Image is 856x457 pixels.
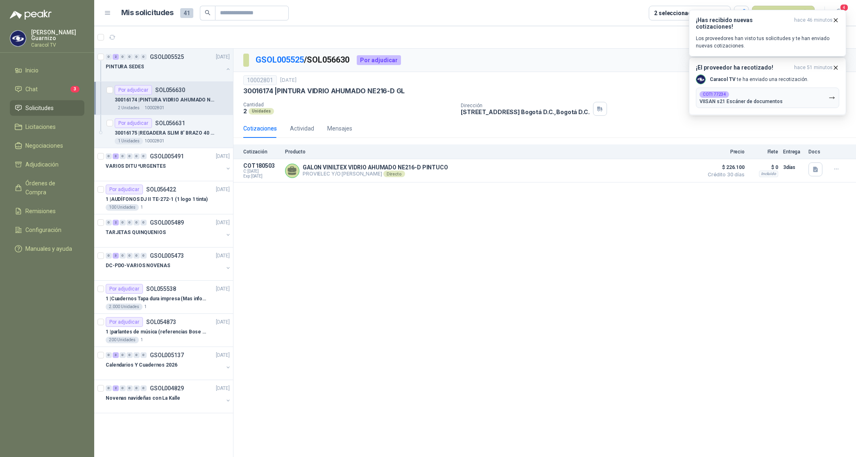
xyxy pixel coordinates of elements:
p: 10002801 [145,105,164,111]
div: 2 [113,54,119,60]
div: 2 seleccionadas [654,9,698,18]
div: 0 [134,220,140,225]
button: ¡Has recibido nuevas cotizaciones!hace 46 minutos Los proveedores han visto tus solicitudes y te ... [689,10,846,56]
a: Inicio [10,63,84,78]
div: 0 [106,153,112,159]
div: 0 [127,54,133,60]
a: Solicitudes [10,100,84,116]
div: 0 [120,385,126,391]
div: Incluido [759,171,778,177]
span: Remisiones [25,207,56,216]
div: Por adjudicar [357,55,401,65]
p: $ 0 [750,162,778,172]
a: 0 2 0 0 0 0 GSOL004829[DATE] Novenas navideñas con La Kalle [106,383,231,410]
div: Por adjudicar [106,284,143,294]
span: Configuración [25,225,61,234]
p: Calendarios Y Cuadernos 2026 [106,361,177,369]
div: Por adjudicar [106,317,143,327]
div: Unidades [249,108,274,115]
p: / SOL056630 [256,54,350,66]
p: Cantidad [243,102,454,108]
a: Por adjudicarSOL05663030016174 |PINTURA VIDRIO AHUMADO NE216-D GL2 Unidades10002801 [94,82,233,115]
p: [DATE] [216,186,230,194]
span: search [205,10,211,16]
div: Mensajes [327,124,352,133]
p: 30016175 | REGADERA SLIM 8' BRAZO 40 CM CROMO 21ST6000020 [115,129,217,137]
div: 0 [120,54,126,60]
a: Chat3 [10,81,84,97]
div: 2 Unidades [115,105,143,111]
a: 0 3 0 0 0 0 GSOL005473[DATE] DC-PDO-VARIOS NOVENAS [106,251,231,277]
button: COT177234VIISAN s21 Escáner de documentos [696,88,839,108]
span: 41 [180,8,193,18]
span: Adjudicación [25,160,59,169]
span: Manuales y ayuda [25,244,72,253]
div: 100 Unidades [106,204,139,211]
a: Configuración [10,222,84,238]
p: [STREET_ADDRESS] Bogotá D.C. , Bogotá D.C. [461,108,589,115]
p: [DATE] [216,53,230,61]
span: hace 51 minutos [794,64,833,71]
p: GSOL005525 [150,54,184,60]
p: [DATE] [216,153,230,160]
p: GSOL005473 [150,253,184,259]
div: Por adjudicar [106,185,143,194]
p: 1 [140,337,143,343]
a: Por adjudicarSOL055538[DATE] 1 |Cuadernos Tapa dura impresa (Mas informacion en el adjunto)2.000 ... [94,281,233,314]
img: Company Logo [10,31,26,46]
div: 0 [120,352,126,358]
p: Flete [750,149,778,155]
h3: ¡Has recibido nuevas cotizaciones! [696,17,791,30]
a: Manuales y ayuda [10,241,84,257]
p: SOL055538 [146,286,176,292]
p: GALON VINILTEX VIDRIO AHUMADO NE216-D PINTUCO [303,164,448,171]
p: GSOL005137 [150,352,184,358]
p: Producto [285,149,699,155]
div: 0 [140,220,147,225]
div: 0 [140,385,147,391]
p: TARJETAS QUINQUENIOS [106,229,166,236]
span: hace 46 minutos [794,17,833,30]
div: 0 [120,153,126,159]
div: 0 [106,352,112,358]
div: 0 [127,352,133,358]
p: DC-PDO-VARIOS NOVENAS [106,262,170,270]
div: Directo [383,171,405,177]
img: Logo peakr [10,10,52,20]
div: 0 [140,253,147,259]
p: [DATE] [216,318,230,326]
div: Por adjudicar [115,85,152,95]
span: Crédito 30 días [704,172,745,177]
p: PROVIELEC Y/O [PERSON_NAME] [303,171,448,177]
div: 0 [127,253,133,259]
p: [DATE] [216,351,230,359]
div: Actividad [290,124,314,133]
a: 0 2 0 0 0 0 GSOL005525[DATE] PINTURA SEDES [106,52,231,78]
div: 0 [134,253,140,259]
div: 0 [134,352,140,358]
p: Novenas navideñas con La Kalle [106,394,180,402]
p: VIISAN s21 Escáner de documentos [700,99,783,104]
span: 3 [70,86,79,92]
p: 3 días [783,162,804,172]
p: 1 | parlantes de música (referencias Bose o Alexa) CON MARCACION 1 LOGO (Mas datos en el adjunto) [106,328,208,336]
a: Negociaciones [10,138,84,153]
div: 3 [113,352,119,358]
p: Dirección [461,103,589,108]
div: 0 [106,385,112,391]
span: Licitaciones [25,122,56,131]
span: C: [DATE] [243,169,280,174]
div: 0 [120,253,126,259]
div: 10002801 [243,75,277,85]
a: 0 2 0 0 0 0 GSOL005489[DATE] TARJETAS QUINQUENIOS [106,218,231,244]
p: [DATE] [280,77,297,84]
div: 0 [134,385,140,391]
div: 0 [134,153,140,159]
p: GSOL004829 [150,385,184,391]
p: 1 | Cuadernos Tapa dura impresa (Mas informacion en el adjunto) [106,295,208,303]
div: 0 [106,54,112,60]
p: 10002801 [145,138,164,144]
p: [PERSON_NAME] Guarnizo [31,29,84,41]
button: 4 [831,6,846,20]
p: Los proveedores han visto tus solicitudes y te han enviado nuevas cotizaciones. [696,35,839,50]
